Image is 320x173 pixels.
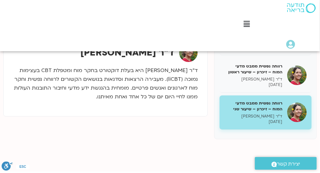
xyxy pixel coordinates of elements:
[224,77,282,82] p: ד"ר [PERSON_NAME]
[224,119,282,125] p: [DATE]
[224,82,282,88] p: [DATE]
[287,103,307,122] img: רווחה נפשית ממבט מדעי המוח – זיכרון – שיעור שני
[287,3,316,13] img: תודעה בריאה
[13,67,198,102] p: ד״ר [PERSON_NAME] היא בעלת דוקטורט בחקר מוח ומטפלת CBT בעצימות נמוכה (liCBT). מעבירה הרצאות וסדנא...
[224,114,282,119] p: ד"ר [PERSON_NAME]
[80,46,174,59] strong: ד"ר [PERSON_NAME]
[287,66,307,85] img: רווחה נפשית ממבט מדעי המוח – זיכרון – שיעור ראשון
[255,157,317,170] a: יצירת קשר
[277,160,300,168] span: יצירת קשר
[179,43,198,62] img: ד"ר נועה אלבלדה
[224,101,282,112] h5: רווחה נפשית ממבט מדעי המוח – זיכרון – שיעור שני
[224,64,282,75] h5: רווחה נפשית ממבט מדעי המוח – זיכרון – שיעור ראשון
